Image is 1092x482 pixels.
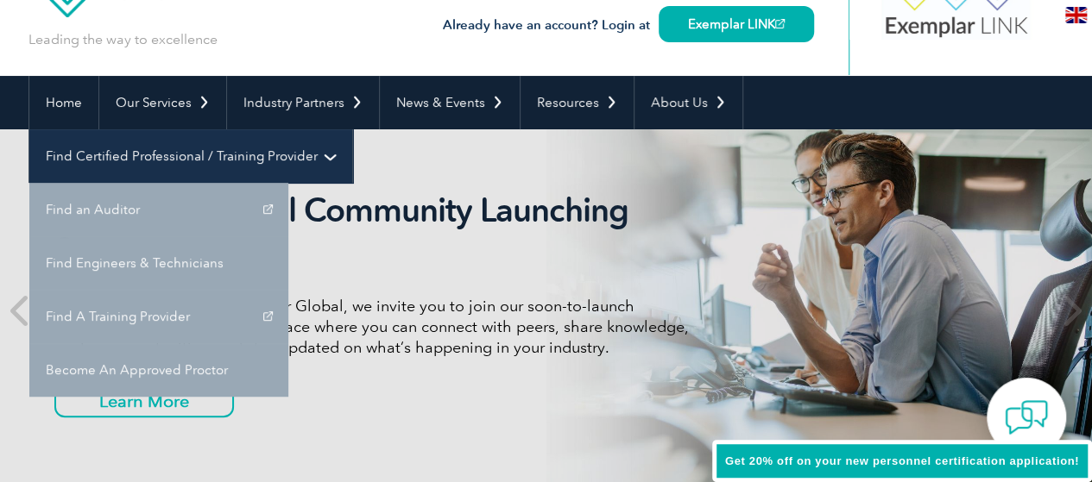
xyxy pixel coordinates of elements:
[29,343,288,397] a: Become An Approved Proctor
[29,236,288,290] a: Find Engineers & Technicians
[99,76,226,129] a: Our Services
[29,183,288,236] a: Find an Auditor
[29,129,352,183] a: Find Certified Professional / Training Provider
[634,76,742,129] a: About Us
[380,76,520,129] a: News & Events
[28,30,218,49] p: Leading the way to excellence
[54,385,234,417] a: Learn More
[775,19,785,28] img: open_square.png
[659,6,814,42] a: Exemplar LINK
[1065,7,1087,23] img: en
[29,76,98,129] a: Home
[54,296,702,358] p: As a valued member of Exemplar Global, we invite you to join our soon-to-launch Community—a fun, ...
[725,454,1079,467] span: Get 20% off on your new personnel certification application!
[1005,396,1048,439] img: contact-chat.png
[443,15,814,36] h3: Already have an account? Login at
[227,76,379,129] a: Industry Partners
[29,290,288,343] a: Find A Training Provider
[521,76,634,129] a: Resources
[54,191,702,270] h2: Exemplar Global Community Launching Soon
